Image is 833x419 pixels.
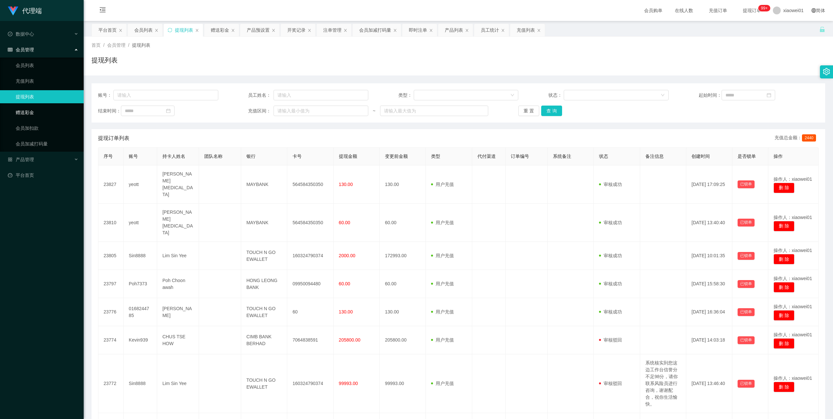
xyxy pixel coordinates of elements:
td: 130.00 [380,165,426,204]
div: 充值列表 [517,24,535,36]
i: 图标: unlock [819,26,825,32]
div: 充值总金额： [775,134,819,142]
div: 平台首页 [98,24,117,36]
span: 创建时间 [691,154,710,159]
i: 图标: close [272,28,275,32]
td: 160324790374 [287,242,333,270]
span: 状态： [548,92,564,99]
span: 员工姓名： [248,92,273,99]
td: [DATE] 16:36:04 [686,298,732,326]
span: 提现金额 [339,154,357,159]
div: 产品列表 [445,24,463,36]
span: 操作人：xiaowei01 [774,376,812,381]
button: 查 询 [541,106,562,116]
span: 审核成功 [599,309,622,314]
span: 审核成功 [599,253,622,258]
a: 会员列表 [16,59,78,72]
i: 图标: sync [168,28,172,32]
span: 卡号 [292,154,302,159]
span: 持卡人姓名 [162,154,185,159]
span: 备注信息 [645,154,664,159]
span: 系统备注 [553,154,571,159]
span: 审核成功 [599,182,622,187]
td: CIMB BANK BERHAD [241,326,287,354]
td: Poh7373 [124,270,157,298]
td: 130.00 [380,298,426,326]
span: 提现订单列表 [98,134,129,142]
div: 开奖记录 [287,24,306,36]
div: 即时注单 [409,24,427,36]
td: 0168244785 [124,298,157,326]
td: [DATE] 14:03:18 [686,326,732,354]
span: 用户充值 [431,309,454,314]
button: 删 除 [774,183,794,193]
td: CHUS TSE HOW [157,326,199,354]
td: Kevin939 [124,326,157,354]
div: 会员列表 [134,24,153,36]
i: 图标: close [465,28,469,32]
td: Sin8888 [124,242,157,270]
button: 已锁单 [738,180,755,188]
td: [PERSON_NAME][MEDICAL_DATA] [157,204,199,242]
i: 图标: close [308,28,311,32]
span: 130.00 [339,182,353,187]
i: 图标: table [8,47,12,52]
i: 图标: close [155,28,158,32]
input: 请输入最小值为 [274,106,368,116]
td: 60 [287,298,333,326]
i: 图标: close [429,28,433,32]
img: logo.9652507e.png [8,7,18,16]
td: 564584350350 [287,165,333,204]
a: 会员加减打码量 [16,137,78,150]
td: 60.00 [380,204,426,242]
span: 结束时间： [98,108,121,114]
span: 银行 [246,154,256,159]
input: 请输入 [274,90,368,100]
span: 用户充值 [431,381,454,386]
span: 代付渠道 [477,154,496,159]
button: 删 除 [774,310,794,321]
span: 序号 [104,154,113,159]
button: 已锁单 [738,219,755,226]
span: 60.00 [339,281,350,286]
button: 删 除 [774,338,794,349]
button: 删 除 [774,254,794,264]
span: 用户充值 [431,220,454,225]
sup: 1210 [758,5,770,11]
td: [DATE] 13:46:40 [686,354,732,413]
button: 删 除 [774,221,794,231]
div: 产品预设置 [247,24,270,36]
span: 充值区间： [248,108,273,114]
td: 23827 [98,165,124,204]
span: / [103,42,105,48]
button: 已锁单 [738,308,755,316]
span: 99993.00 [339,381,358,386]
span: 账号： [98,92,113,99]
div: 赠送彩金 [211,24,229,36]
span: 用户充值 [431,253,454,258]
td: 99993.00 [380,354,426,413]
span: 审核成功 [599,281,622,286]
td: TOUCH N GO EWALLET [241,354,287,413]
td: yeott [124,204,157,242]
td: Lim Sin Yee [157,242,199,270]
button: 重 置 [518,106,539,116]
span: 订单编号 [511,154,529,159]
span: / [128,42,129,48]
span: ~ [368,108,380,114]
td: 23797 [98,270,124,298]
input: 请输入最大值为 [380,106,489,116]
i: 图标: close [501,28,505,32]
td: TOUCH N GO EWALLET [241,298,287,326]
i: 图标: close [343,28,347,32]
td: Sin8888 [124,354,157,413]
span: 操作人：xiaowei01 [774,276,812,281]
a: 充值列表 [16,75,78,88]
button: 已锁单 [738,336,755,344]
span: 变更前金额 [385,154,408,159]
span: 130.00 [339,309,353,314]
i: 图标: down [510,93,514,98]
span: 用户充值 [431,337,454,343]
span: 操作人：xiaowei01 [774,215,812,220]
td: [DATE] 13:40:40 [686,204,732,242]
